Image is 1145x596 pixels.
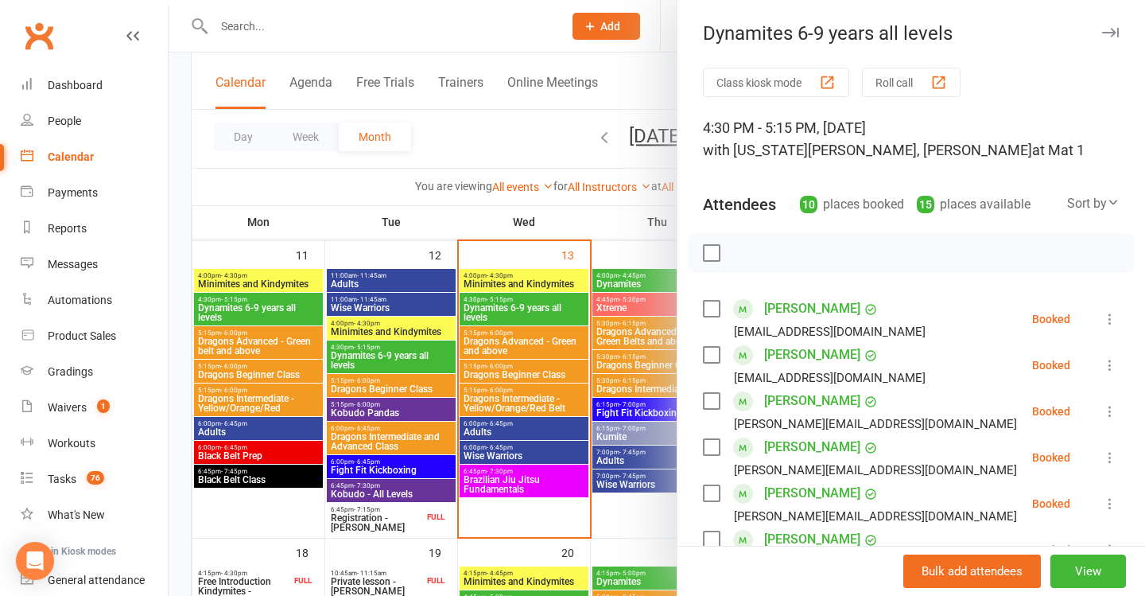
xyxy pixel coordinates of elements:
span: 1 [97,399,110,413]
div: [EMAIL_ADDRESS][DOMAIN_NAME] [734,321,926,342]
a: What's New [21,497,168,533]
div: Booked [1032,406,1070,417]
span: at Mat 1 [1032,142,1085,158]
a: [PERSON_NAME] [764,388,860,414]
div: 4:30 PM - 5:15 PM, [DATE] [703,117,1120,162]
a: Gradings [21,354,168,390]
div: [PERSON_NAME][EMAIL_ADDRESS][DOMAIN_NAME] [734,414,1017,434]
div: [PERSON_NAME][EMAIL_ADDRESS][DOMAIN_NAME] [734,506,1017,527]
div: Waivers [48,401,87,414]
div: Reports [48,222,87,235]
a: [PERSON_NAME] [764,342,860,368]
div: Automations [48,294,112,306]
div: General attendance [48,574,145,586]
span: 76 [87,471,104,485]
a: Dashboard [21,68,168,103]
div: Open Intercom Messenger [16,542,54,580]
a: Reports [21,211,168,247]
button: View [1050,555,1126,588]
div: places booked [800,193,904,216]
div: Tasks [48,473,76,485]
div: Dashboard [48,79,103,92]
div: Booked [1032,360,1070,371]
button: Roll call [862,68,961,97]
div: Messages [48,258,98,271]
div: Attendees [703,193,776,216]
div: Booked [1032,314,1070,325]
div: [EMAIL_ADDRESS][DOMAIN_NAME] [734,368,926,388]
a: Payments [21,175,168,211]
a: [PERSON_NAME] [764,434,860,460]
a: Clubworx [19,16,59,56]
div: Booked [1032,544,1070,555]
div: 15 [917,196,934,213]
div: People [48,115,81,127]
a: Workouts [21,426,168,462]
a: Calendar [21,139,168,175]
div: Booked [1032,452,1070,463]
a: People [21,103,168,139]
div: Sort by [1067,193,1120,214]
a: Tasks 76 [21,462,168,497]
div: Gradings [48,365,93,378]
button: Bulk add attendees [903,555,1041,588]
button: Class kiosk mode [703,68,849,97]
div: Workouts [48,437,95,450]
div: [PERSON_NAME][EMAIL_ADDRESS][DOMAIN_NAME] [734,460,1017,481]
span: with [US_STATE][PERSON_NAME], [PERSON_NAME] [703,142,1032,158]
a: Messages [21,247,168,282]
a: [PERSON_NAME] [764,481,860,506]
a: Automations [21,282,168,318]
a: [PERSON_NAME] [764,296,860,321]
div: What's New [48,508,105,521]
div: Dynamites 6-9 years all levels [677,22,1145,45]
div: Calendar [48,150,94,163]
a: [PERSON_NAME] [764,527,860,552]
div: Payments [48,186,98,199]
div: 10 [800,196,817,213]
div: Product Sales [48,329,116,342]
a: Waivers 1 [21,390,168,426]
div: places available [917,193,1030,216]
div: Booked [1032,498,1070,509]
a: Product Sales [21,318,168,354]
